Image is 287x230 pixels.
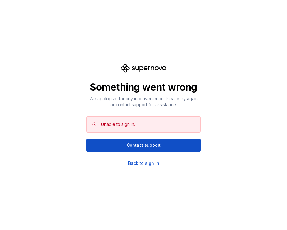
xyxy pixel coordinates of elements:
p: Something went wrong [86,81,201,93]
div: Unable to sign in. [101,121,135,127]
span: Contact support [127,142,161,148]
a: Back to sign in [128,160,159,166]
p: We apologize for any inconvenience. Please try again or contact support for assistance. [86,96,201,108]
button: Contact support [86,139,201,152]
